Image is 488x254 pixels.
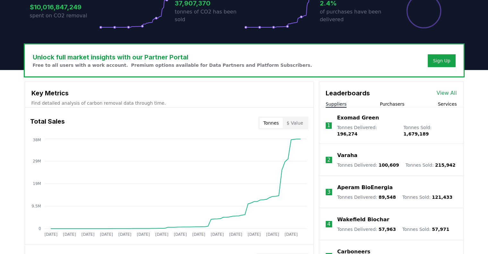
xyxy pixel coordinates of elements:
p: Find detailed analysis of carbon removal data through time. [31,100,307,106]
span: 57,971 [432,227,449,232]
tspan: 9.5M [31,204,41,208]
tspan: 0 [39,226,41,231]
p: Tonnes Delivered : [337,124,397,137]
p: Tonnes Delivered : [337,194,396,200]
tspan: [DATE] [100,232,113,237]
h3: Leaderboards [326,88,370,98]
tspan: [DATE] [192,232,205,237]
p: Tonnes Delivered : [337,226,396,232]
h3: Total Sales [30,117,65,129]
button: $ Value [283,118,307,128]
tspan: [DATE] [81,232,94,237]
p: Tonnes Sold : [402,194,452,200]
span: 1,679,189 [403,131,429,136]
p: of purchases have been delivered [320,8,389,23]
h3: Key Metrics [31,88,307,98]
span: 89,548 [379,195,396,200]
tspan: [DATE] [155,232,168,237]
tspan: [DATE] [118,232,132,237]
p: Tonnes Sold : [406,162,456,168]
h3: Unlock full market insights with our Partner Portal [33,52,312,62]
button: Tonnes [260,118,283,128]
p: 2 [327,156,330,164]
a: Varaha [337,152,357,159]
a: View All [437,89,457,97]
p: spent on CO2 removal [30,12,99,20]
tspan: [DATE] [137,232,150,237]
a: Sign Up [433,57,450,64]
p: 3 [327,188,330,196]
tspan: 19M [33,181,41,186]
tspan: [DATE] [266,232,279,237]
tspan: [DATE] [63,232,76,237]
tspan: [DATE] [174,232,187,237]
tspan: 29M [33,159,41,163]
a: Exomad Green [337,114,379,122]
span: 57,963 [379,227,396,232]
span: 100,609 [379,162,399,168]
p: Tonnes Delivered : [337,162,399,168]
a: Aperam BioEnergia [337,184,393,191]
button: Services [438,101,457,107]
tspan: [DATE] [44,232,57,237]
span: 121,433 [432,195,452,200]
tspan: 38M [33,138,41,142]
p: Tonnes Sold : [402,226,449,232]
button: Purchasers [380,101,405,107]
p: 4 [327,220,330,228]
p: 1 [327,122,330,129]
p: tonnes of CO2 has been sold [175,8,244,23]
tspan: [DATE] [210,232,224,237]
a: Wakefield Biochar [337,216,389,223]
span: 215,942 [435,162,456,168]
span: 196,274 [337,131,357,136]
h3: $10,016,847,249 [30,2,99,12]
p: Free to all users with a work account. Premium options available for Data Partners and Platform S... [33,62,312,68]
tspan: [DATE] [229,232,242,237]
button: Suppliers [326,101,347,107]
button: Sign Up [428,54,455,67]
tspan: [DATE] [285,232,298,237]
p: Tonnes Sold : [403,124,457,137]
tspan: [DATE] [248,232,261,237]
